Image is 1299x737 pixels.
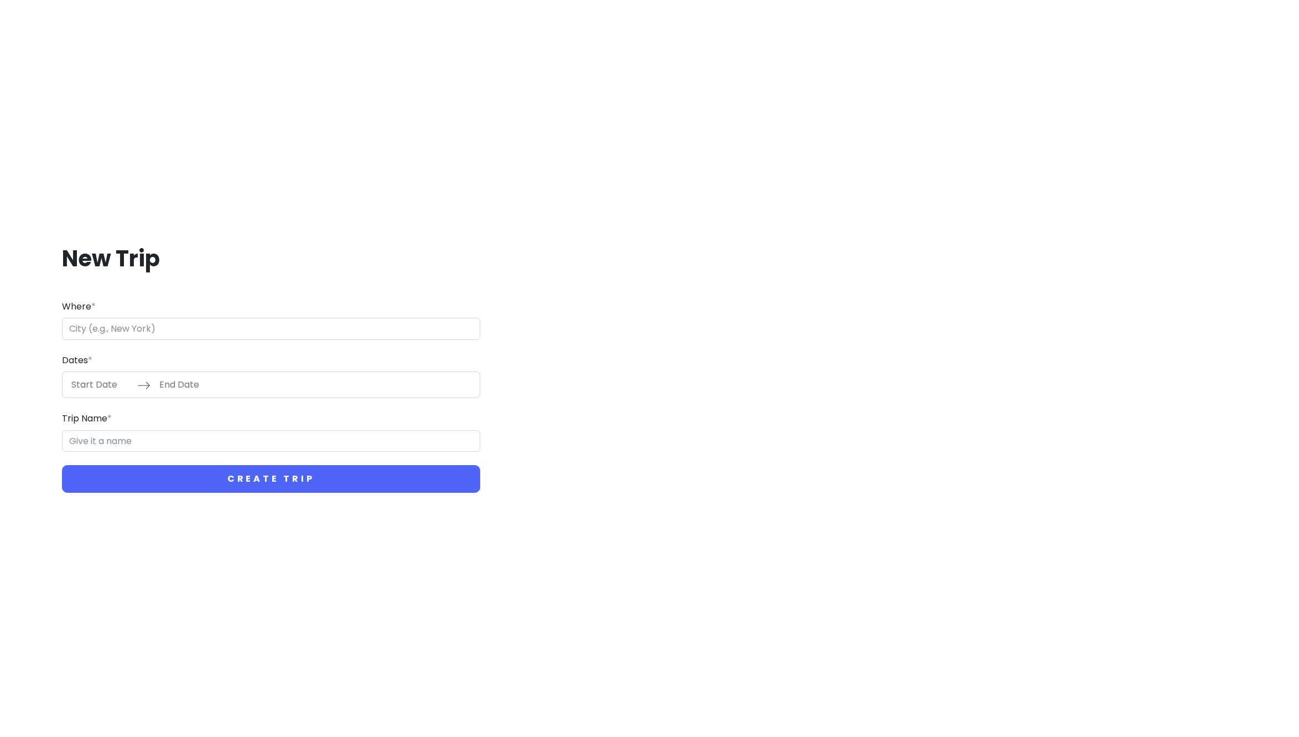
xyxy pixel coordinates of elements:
input: Start Date [65,372,137,398]
label: Dates [62,353,92,368]
input: End Date [153,372,225,398]
h1: New Trip [62,244,480,273]
button: Create Trip [62,465,480,493]
input: Give it a name [62,430,480,452]
input: City (e.g., New York) [62,318,480,340]
label: Where [62,300,96,314]
label: Trip Name [62,411,112,426]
